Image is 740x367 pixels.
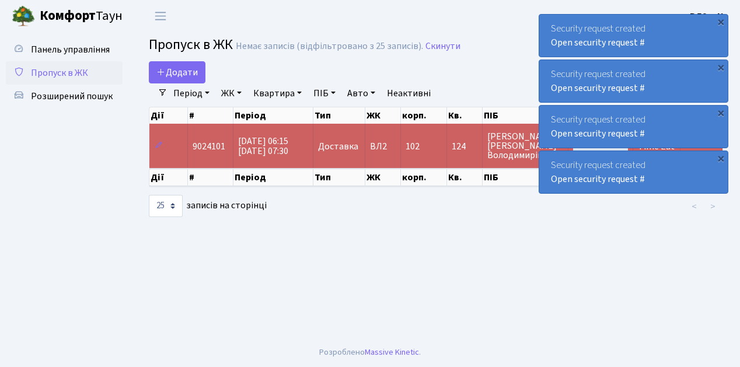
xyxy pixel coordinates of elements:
[425,41,460,52] a: Скинути
[539,15,728,57] div: Security request created
[370,142,396,151] span: ВЛ2
[551,173,645,186] a: Open security request #
[169,83,214,103] a: Період
[238,135,288,158] span: [DATE] 06:15 [DATE] 07:30
[12,5,35,28] img: logo.png
[365,346,419,358] a: Massive Kinetic
[318,142,358,151] span: Доставка
[149,195,183,217] select: записів на сторінці
[149,195,267,217] label: записів на сторінці
[217,83,246,103] a: ЖК
[249,83,306,103] a: Квартира
[715,107,727,118] div: ×
[156,66,198,79] span: Додати
[309,83,340,103] a: ПІБ
[551,82,645,95] a: Open security request #
[193,140,225,153] span: 9024101
[40,6,123,26] span: Таун
[6,61,123,85] a: Пропуск в ЖК
[365,169,401,186] th: ЖК
[487,132,564,160] span: [PERSON_NAME] [PERSON_NAME] Володимирівна
[188,107,233,124] th: #
[149,34,233,55] span: Пропуск в ЖК
[447,107,482,124] th: Кв.
[233,169,314,186] th: Період
[690,9,726,23] a: ВЛ2 -. К.
[715,61,727,73] div: ×
[343,83,380,103] a: Авто
[401,169,447,186] th: корп.
[551,36,645,49] a: Open security request #
[452,142,477,151] span: 124
[146,6,175,26] button: Переключити навігацію
[6,85,123,108] a: Розширений пошук
[236,41,423,52] div: Немає записів (відфільтровано з 25 записів).
[6,38,123,61] a: Панель управління
[447,169,482,186] th: Кв.
[715,16,727,27] div: ×
[31,67,88,79] span: Пропуск в ЖК
[401,107,447,124] th: корп.
[406,140,420,153] span: 102
[149,61,205,83] a: Додати
[539,151,728,193] div: Security request created
[40,6,96,25] b: Комфорт
[539,106,728,148] div: Security request created
[188,169,233,186] th: #
[365,107,401,124] th: ЖК
[483,169,569,186] th: ПІБ
[233,107,314,124] th: Період
[149,169,188,186] th: Дії
[382,83,435,103] a: Неактивні
[539,60,728,102] div: Security request created
[313,107,365,124] th: Тип
[551,127,645,140] a: Open security request #
[31,43,110,56] span: Панель управління
[690,10,726,23] b: ВЛ2 -. К.
[313,169,365,186] th: Тип
[319,346,421,359] div: Розроблено .
[483,107,569,124] th: ПІБ
[715,152,727,164] div: ×
[149,107,188,124] th: Дії
[31,90,113,103] span: Розширений пошук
